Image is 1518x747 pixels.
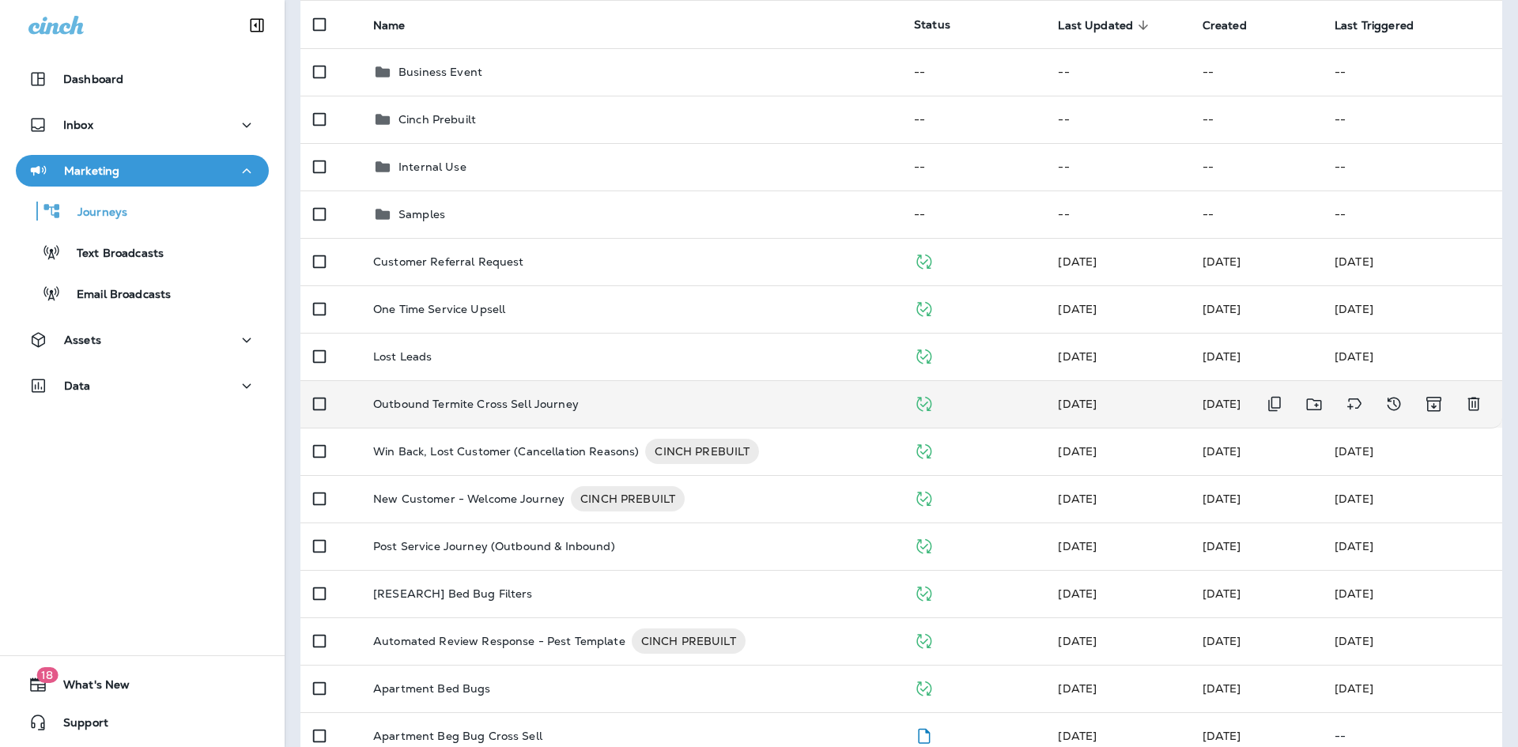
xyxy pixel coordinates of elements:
span: Anthony Olivias [1058,539,1097,553]
span: Jason Munk [1203,349,1241,364]
span: Jason Munk [1203,587,1241,601]
span: Anthony Olivias [1058,255,1097,269]
button: Marketing [16,155,269,187]
p: Dashboard [63,73,123,85]
p: Marketing [64,164,119,177]
td: [DATE] [1322,428,1502,475]
span: Published [914,443,934,457]
button: Archive [1418,388,1450,421]
span: Last Triggered [1335,18,1434,32]
button: Collapse Sidebar [235,9,279,41]
p: Assets [64,334,101,346]
p: One Time Service Upsell [373,303,505,315]
td: -- [901,48,1045,96]
button: Inbox [16,109,269,141]
span: CINCH PREBUILT [632,633,746,649]
p: New Customer - Welcome Journey [373,486,565,511]
td: -- [1045,191,1189,238]
p: Win Back, Lost Customer (Cancellation Reasons) [373,439,639,464]
td: -- [1322,48,1502,96]
p: Text Broadcasts [61,247,164,262]
p: Apartment Bed Bugs [373,682,491,695]
p: Internal Use [398,160,466,173]
p: Samples [398,208,445,221]
button: Add tags [1339,388,1370,421]
td: -- [1190,96,1322,143]
span: Published [914,632,934,647]
button: Assets [16,324,269,356]
p: -- [1335,730,1490,742]
td: [DATE] [1322,285,1502,333]
span: Published [914,538,934,552]
button: Journeys [16,194,269,228]
span: Anthony Olivias [1058,397,1097,411]
span: Frank Carreno [1203,634,1241,648]
span: Published [914,490,934,504]
span: Draft [914,727,934,741]
td: -- [1190,191,1322,238]
div: CINCH PREBUILT [632,628,746,654]
td: [DATE] [1322,475,1502,523]
p: Apartment Beg Bug Cross Sell [373,730,542,742]
td: [DATE] [1322,333,1502,380]
div: CINCH PREBUILT [571,486,685,511]
span: Published [914,253,934,267]
span: What's New [47,678,130,697]
span: Support [47,716,108,735]
button: Data [16,370,269,402]
span: Jason Munk [1058,587,1097,601]
span: Jason Munk [1058,492,1097,506]
span: Published [914,680,934,694]
button: Email Broadcasts [16,277,269,310]
span: Last Triggered [1335,19,1414,32]
p: Customer Referral Request [373,255,524,268]
button: Dashboard [16,63,269,95]
p: Post Service Journey (Outbound & Inbound) [373,540,615,553]
p: Outbound Termite Cross Sell Journey [373,398,579,410]
td: [DATE] [1322,617,1502,665]
td: -- [1045,48,1189,96]
td: [DATE] [1322,238,1502,285]
td: -- [1322,96,1502,143]
button: View Changelog [1378,388,1410,421]
p: Business Event [398,66,482,78]
span: 18 [36,667,58,683]
td: -- [1190,143,1322,191]
span: Last Updated [1058,19,1133,32]
button: Move to folder [1298,388,1331,421]
span: Anthony Olivias [1203,539,1241,553]
span: Anthony Olivias [1058,729,1097,743]
td: [DATE] [1322,523,1502,570]
p: Email Broadcasts [61,288,171,303]
p: Cinch Prebuilt [398,113,476,126]
td: [DATE] [1322,570,1502,617]
span: Jason Munk [1203,255,1241,269]
span: Name [373,19,406,32]
td: -- [1045,143,1189,191]
button: 18What's New [16,669,269,700]
td: [DATE] [1322,665,1502,712]
span: Name [373,18,426,32]
td: -- [1045,96,1189,143]
span: Jason Munk [1058,681,1097,696]
td: -- [901,96,1045,143]
span: Published [914,348,934,362]
span: Status [914,17,950,32]
button: Support [16,707,269,738]
td: -- [901,191,1045,238]
td: -- [1190,48,1322,96]
td: -- [901,143,1045,191]
p: Data [64,379,91,392]
span: Anthony Olivias [1203,444,1241,458]
button: Delete [1458,388,1490,421]
p: [RESEARCH] Bed Bug Filters [373,587,533,600]
span: Created [1203,19,1247,32]
p: Lost Leads [373,350,432,363]
span: CINCH PREBUILT [571,491,685,507]
p: Inbox [63,119,93,131]
span: Published [914,395,934,409]
span: CINCH PREBUILT [645,443,759,459]
span: Jason Munk [1058,349,1097,364]
span: Published [914,300,934,315]
td: -- [1322,191,1502,238]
